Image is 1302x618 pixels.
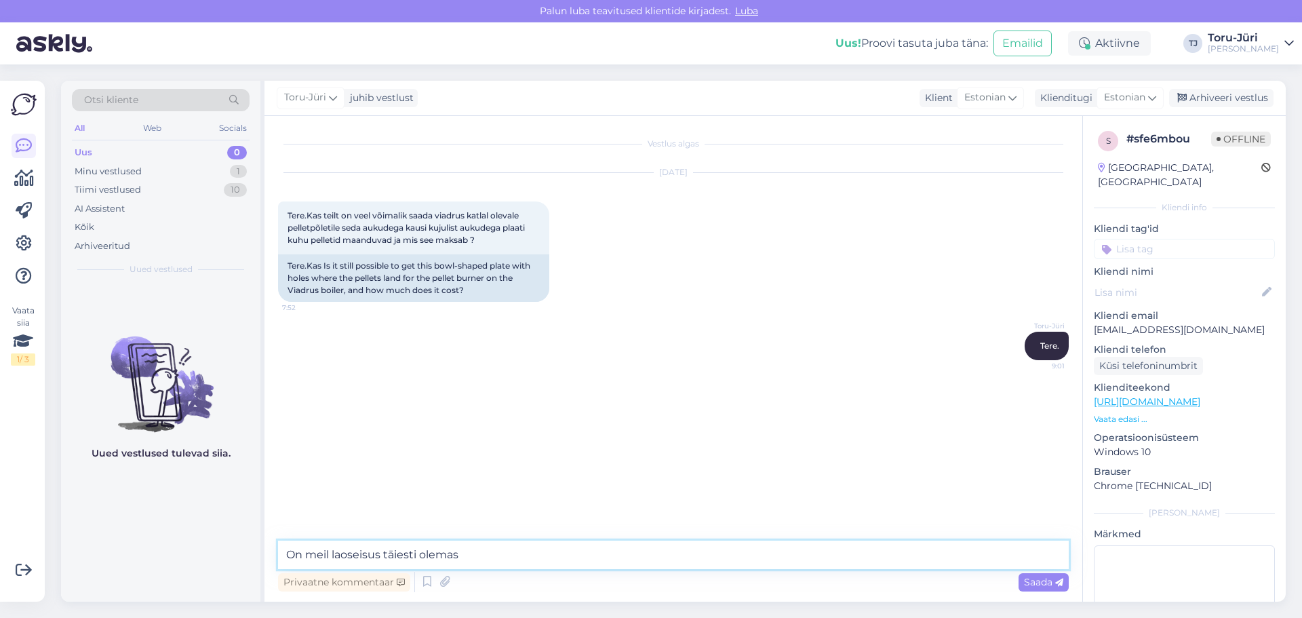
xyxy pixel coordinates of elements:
[1094,343,1275,357] p: Kliendi telefon
[1104,90,1145,105] span: Estonian
[61,312,260,434] img: No chats
[84,93,138,107] span: Otsi kliente
[75,146,92,159] div: Uus
[1208,33,1294,54] a: Toru-Jüri[PERSON_NAME]
[1094,357,1203,375] div: Küsi telefoninumbrit
[1183,34,1202,53] div: TJ
[1094,381,1275,395] p: Klienditeekond
[11,305,35,366] div: Vaata siia
[1068,31,1151,56] div: Aktiivne
[1094,479,1275,493] p: Chrome [TECHNICAL_ID]
[344,91,414,105] div: juhib vestlust
[920,91,953,105] div: Klient
[1208,43,1279,54] div: [PERSON_NAME]
[75,183,141,197] div: Tiimi vestlused
[1094,395,1200,408] a: [URL][DOMAIN_NAME]
[1126,131,1211,147] div: # sfe6mbou
[92,446,231,461] p: Uued vestlused tulevad siia.
[1094,222,1275,236] p: Kliendi tag'id
[1094,309,1275,323] p: Kliendi email
[278,166,1069,178] div: [DATE]
[1094,431,1275,445] p: Operatsioonisüsteem
[227,146,247,159] div: 0
[1094,507,1275,519] div: [PERSON_NAME]
[75,239,130,253] div: Arhiveeritud
[1094,527,1275,541] p: Märkmed
[278,541,1069,569] textarea: On meil laoseisus täiesti olemas
[1211,132,1271,147] span: Offline
[278,573,410,592] div: Privaatne kommentaar
[1094,413,1275,425] p: Vaata edasi ...
[11,92,37,117] img: Askly Logo
[1208,33,1279,43] div: Toru-Jüri
[11,353,35,366] div: 1 / 3
[964,90,1006,105] span: Estonian
[731,5,762,17] span: Luba
[1094,445,1275,459] p: Windows 10
[288,210,527,245] span: Tere.Kas teilt on veel võimalik saada viadrus katlal olevale pelletpõletile seda aukudega kausi k...
[835,37,861,50] b: Uus!
[1014,321,1065,331] span: Toru-Jüri
[278,254,549,302] div: Tere.Kas Is it still possible to get this bowl-shaped plate with holes where the pellets land for...
[75,165,142,178] div: Minu vestlused
[230,165,247,178] div: 1
[1035,91,1092,105] div: Klienditugi
[1106,136,1111,146] span: s
[1094,201,1275,214] div: Kliendi info
[993,31,1052,56] button: Emailid
[1014,361,1065,371] span: 9:01
[1169,89,1274,107] div: Arhiveeri vestlus
[284,90,326,105] span: Toru-Jüri
[130,263,193,275] span: Uued vestlused
[75,220,94,234] div: Kõik
[1040,341,1059,351] span: Tere.
[282,303,333,313] span: 7:52
[835,35,988,52] div: Proovi tasuta juba täna:
[140,119,164,137] div: Web
[1094,285,1259,300] input: Lisa nimi
[1094,323,1275,337] p: [EMAIL_ADDRESS][DOMAIN_NAME]
[75,202,125,216] div: AI Assistent
[216,119,250,137] div: Socials
[1094,465,1275,479] p: Brauser
[1098,161,1261,189] div: [GEOGRAPHIC_DATA], [GEOGRAPHIC_DATA]
[224,183,247,197] div: 10
[1024,576,1063,588] span: Saada
[72,119,87,137] div: All
[1094,239,1275,259] input: Lisa tag
[1094,265,1275,279] p: Kliendi nimi
[278,138,1069,150] div: Vestlus algas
